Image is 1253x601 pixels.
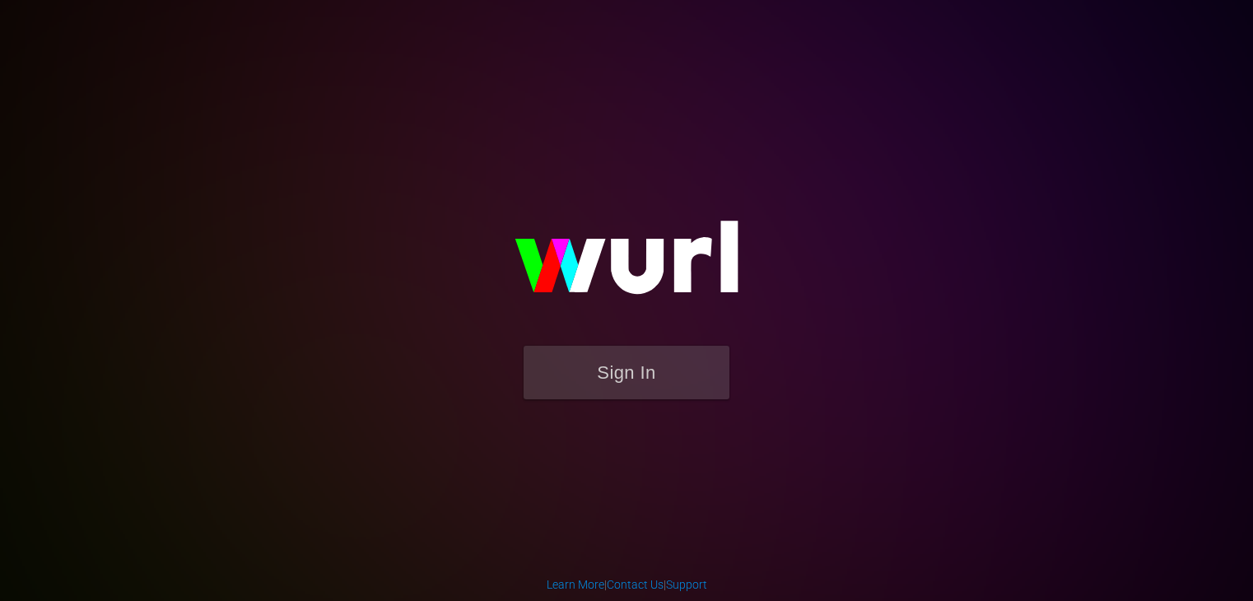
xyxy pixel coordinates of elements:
[547,578,604,591] a: Learn More
[547,576,707,593] div: | |
[462,185,791,345] img: wurl-logo-on-black-223613ac3d8ba8fe6dc639794a292ebdb59501304c7dfd60c99c58986ef67473.svg
[607,578,664,591] a: Contact Us
[524,346,729,399] button: Sign In
[666,578,707,591] a: Support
